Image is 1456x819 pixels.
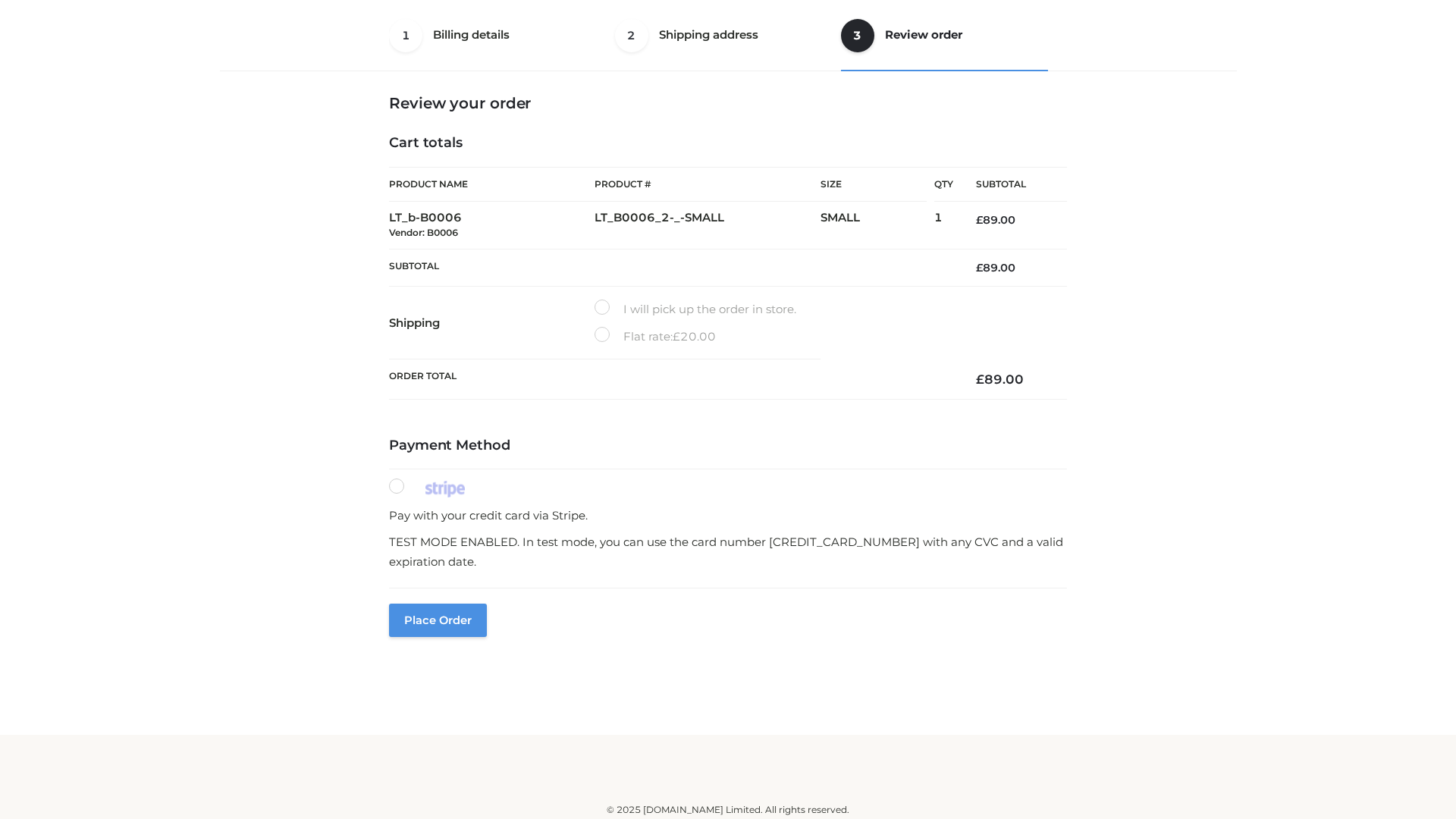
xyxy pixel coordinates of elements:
p: Pay with your credit card via Stripe. [389,506,1067,526]
span: £ [976,372,984,387]
th: Product Name [389,167,595,202]
th: Subtotal [389,249,953,286]
th: Qty [934,167,953,202]
td: 1 [934,202,953,249]
button: Place order [389,604,487,637]
bdi: 89.00 [976,372,1024,387]
bdi: 89.00 [976,213,1015,227]
div: © 2025 [DOMAIN_NAME] Limited. All rights reserved. [225,802,1231,817]
bdi: 89.00 [976,261,1015,275]
th: Product # [595,167,821,202]
th: Shipping [389,287,595,359]
td: LT_b-B0006 [389,202,595,249]
td: SMALL [821,202,934,249]
span: £ [673,329,680,344]
label: Flat rate: [595,327,716,347]
h4: Cart totals [389,135,1067,152]
th: Subtotal [953,168,1067,202]
span: £ [976,261,983,275]
th: Size [821,168,927,202]
th: Order Total [389,359,953,400]
h3: Review your order [389,94,1067,112]
bdi: 20.00 [673,329,716,344]
td: LT_B0006_2-_-SMALL [595,202,821,249]
p: TEST MODE ENABLED. In test mode, you can use the card number [CREDIT_CARD_NUMBER] with any CVC an... [389,532,1067,571]
h4: Payment Method [389,438,1067,454]
label: I will pick up the order in store. [595,300,796,319]
span: £ [976,213,983,227]
small: Vendor: B0006 [389,227,458,238]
